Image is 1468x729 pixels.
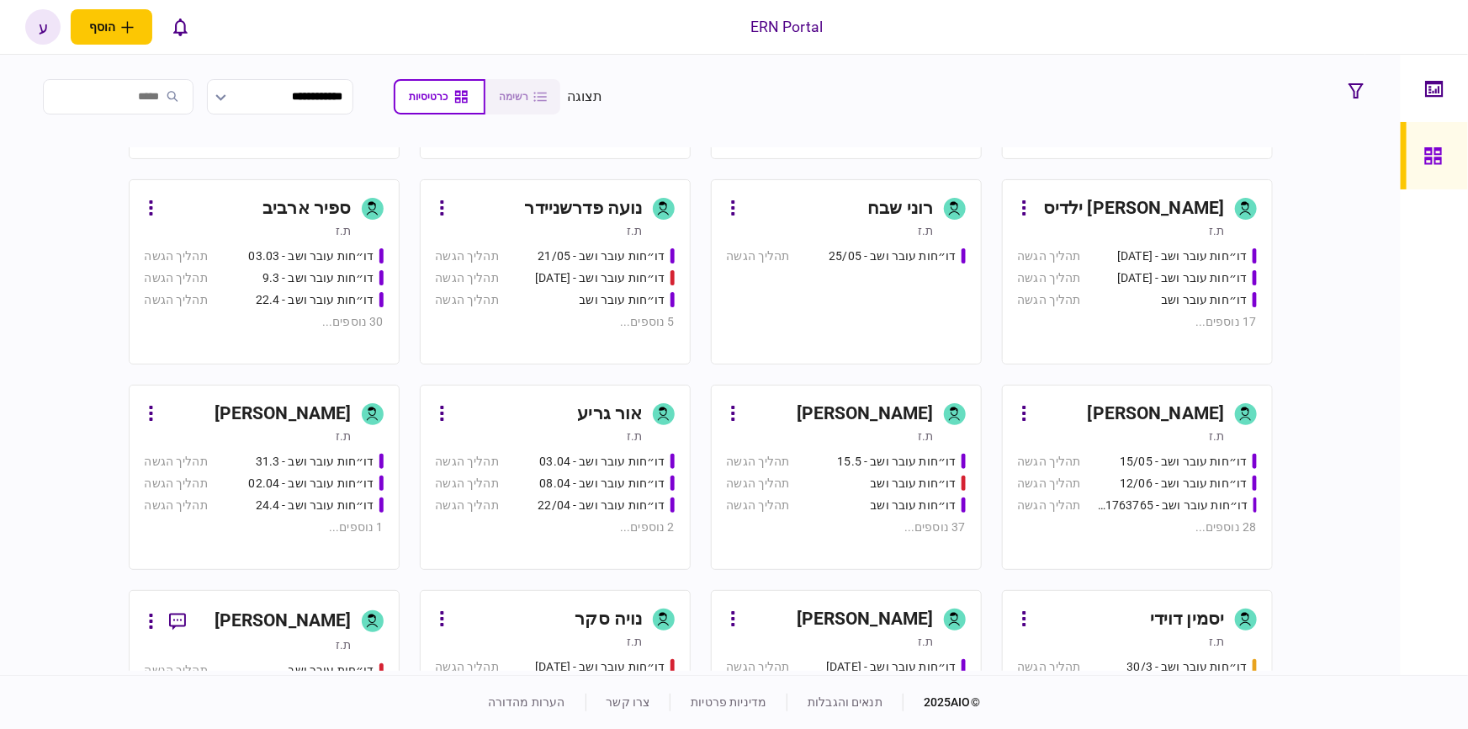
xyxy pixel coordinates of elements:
div: ת.ז [918,222,933,239]
div: דו״חות עובר ושב [871,475,957,492]
div: נועה פדרשניידר [525,195,643,222]
div: © 2025 AIO [903,694,980,711]
div: דו״חות עובר ושב - 25.06.25 [1117,247,1247,265]
div: תהליך הגשה [145,497,208,514]
button: כרטיסיות [394,79,485,114]
div: 37 נוספים ... [727,519,966,536]
div: ת.ז [1209,428,1224,444]
div: תהליך הגשה [145,269,208,287]
div: דו״חות עובר ושב - 9.3 [262,269,374,287]
div: נויה סקר [575,606,642,633]
div: דו״חות עובר ושב - 03.03 [248,247,374,265]
div: דו״חות עובר ושב - 26.06.25 [1117,269,1247,287]
div: [PERSON_NAME] ילדיס [1043,195,1225,222]
div: דו״חות עובר ושב [580,291,665,309]
button: פתח תפריט להוספת לקוח [71,9,152,45]
span: כרטיסיות [409,91,448,103]
div: דו״חות עובר ושב - 03.04 [539,453,665,471]
div: אור גריע [577,401,642,428]
div: תהליך הגשה [145,247,208,265]
div: 30 נוספים ... [145,313,384,331]
div: תהליך הגשה [1018,453,1081,471]
a: [PERSON_NAME]ת.זדו״חות עובר ושב - 15/05תהליך הגשהדו״חות עובר ושב - 12/06תהליך הגשהדו״חות עובר ושב... [1002,385,1273,570]
div: ת.ז [336,222,351,239]
div: דו״חות עובר ושב - 15/05 [1120,453,1247,471]
button: ע [25,9,61,45]
a: [PERSON_NAME] ילדיסת.זדו״חות עובר ושב - 25.06.25תהליך הגשהדו״חות עובר ושב - 26.06.25תהליך הגשהדו״... [1002,179,1273,364]
div: ת.ז [336,428,351,444]
div: ת.ז [627,222,642,239]
a: אור גריעת.זדו״חות עובר ושב - 03.04תהליך הגשהדו״חות עובר ושב - 08.04תהליך הגשהדו״חות עובר ושב - 22... [420,385,691,570]
div: תהליך הגשה [1018,658,1081,676]
div: ת.ז [336,636,351,653]
div: תהליך הגשה [1018,269,1081,287]
div: ת.ז [627,428,642,444]
div: דו״חות עובר ושב - 30/3 [1127,658,1248,676]
div: תהליך הגשה [436,269,499,287]
div: תהליך הגשה [436,658,499,676]
div: ת.ז [627,633,642,650]
div: 17 נוספים ... [1018,313,1257,331]
div: יסמין דוידי [1150,606,1224,633]
div: ת.ז [1209,633,1224,650]
div: דו״חות עובר ושב [1162,291,1248,309]
a: נועה פדרשניידרת.זדו״חות עובר ושב - 21/05תהליך הגשהדו״חות עובר ושב - 03/06/25תהליך הגשהדו״חות עובר... [420,179,691,364]
div: דו״חות עובר ושב - 15.5 [838,453,957,471]
div: דו״חות עובר ושב - 22/04 [538,497,665,514]
div: דו״חות עובר ושב - 22.4 [256,291,374,309]
div: ת.ז [918,633,933,650]
div: ERN Portal [750,16,823,38]
div: 28 נוספים ... [1018,519,1257,536]
div: תהליך הגשה [727,475,790,492]
div: תהליך הגשה [436,291,499,309]
div: [PERSON_NAME] [797,606,934,633]
div: ספיר ארביב [262,195,351,222]
div: תהליך הגשה [145,453,208,471]
div: [PERSON_NAME] [797,401,934,428]
a: רוני שבחת.זדו״חות עובר ושב - 25/05תהליך הגשה [711,179,982,364]
div: תהליך הגשה [436,247,499,265]
div: דו״חות עובר ושב - 02.04 [248,475,374,492]
button: רשימה [485,79,560,114]
a: [PERSON_NAME]ת.זדו״חות עובר ושב - 15.5תהליך הגשהדו״חות עובר ושבתהליך הגשהדו״חות עובר ושבתהליך הגש... [711,385,982,570]
div: תהליך הגשה [1018,497,1081,514]
div: תהליך הגשה [145,475,208,492]
div: [PERSON_NAME] [215,401,352,428]
div: תהליך הגשה [727,497,790,514]
div: דו״חות עובר ושב - 12/06 [1120,475,1247,492]
a: מדיניות פרטיות [691,695,766,709]
div: דו״חות עובר ושב - 511763765 18/06 [1098,497,1248,514]
div: רוני שבח [867,195,933,222]
button: פתח רשימת התראות [162,9,198,45]
div: דו״חות עובר ושב - 19/03/2025 [826,658,956,676]
div: תהליך הגשה [1018,475,1081,492]
div: [PERSON_NAME] [215,608,352,635]
div: 2 נוספים ... [436,519,675,536]
span: רשימה [499,91,528,103]
a: ספיר ארביבת.זדו״חות עובר ושב - 03.03תהליך הגשהדו״חות עובר ושב - 9.3תהליך הגשהדו״חות עובר ושב - 22... [129,179,400,364]
div: דו״חות עובר ושב - 25/05 [829,247,956,265]
div: דו״חות עובר ושב [871,497,957,514]
div: ת.ז [918,428,933,444]
div: תהליך הגשה [727,247,790,265]
div: דו״חות עובר ושב - 24.4 [256,497,374,514]
div: תהליך הגשה [436,475,499,492]
div: דו״חות עובר ושב - 21/05 [538,247,665,265]
div: תהליך הגשה [436,453,499,471]
div: תהליך הגשה [727,658,790,676]
div: ת.ז [1209,222,1224,239]
a: צרו קשר [607,695,650,709]
div: דו״חות עובר ושב - 31.3 [256,453,374,471]
div: תצוגה [567,87,603,107]
div: דו״חות עובר ושב [289,662,374,679]
div: 5 נוספים ... [436,313,675,331]
div: תהליך הגשה [436,497,499,514]
div: תהליך הגשה [145,291,208,309]
a: [PERSON_NAME]ת.זדו״חות עובר ושב - 31.3תהליך הגשהדו״חות עובר ושב - 02.04תהליך הגשהדו״חות עובר ושב ... [129,385,400,570]
div: דו״חות עובר ושב - 08.04 [539,475,665,492]
div: תהליך הגשה [1018,247,1081,265]
a: תנאים והגבלות [808,695,882,709]
div: דו״חות עובר ושב - 19.03.2025 [535,658,665,676]
div: תהליך הגשה [1018,291,1081,309]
